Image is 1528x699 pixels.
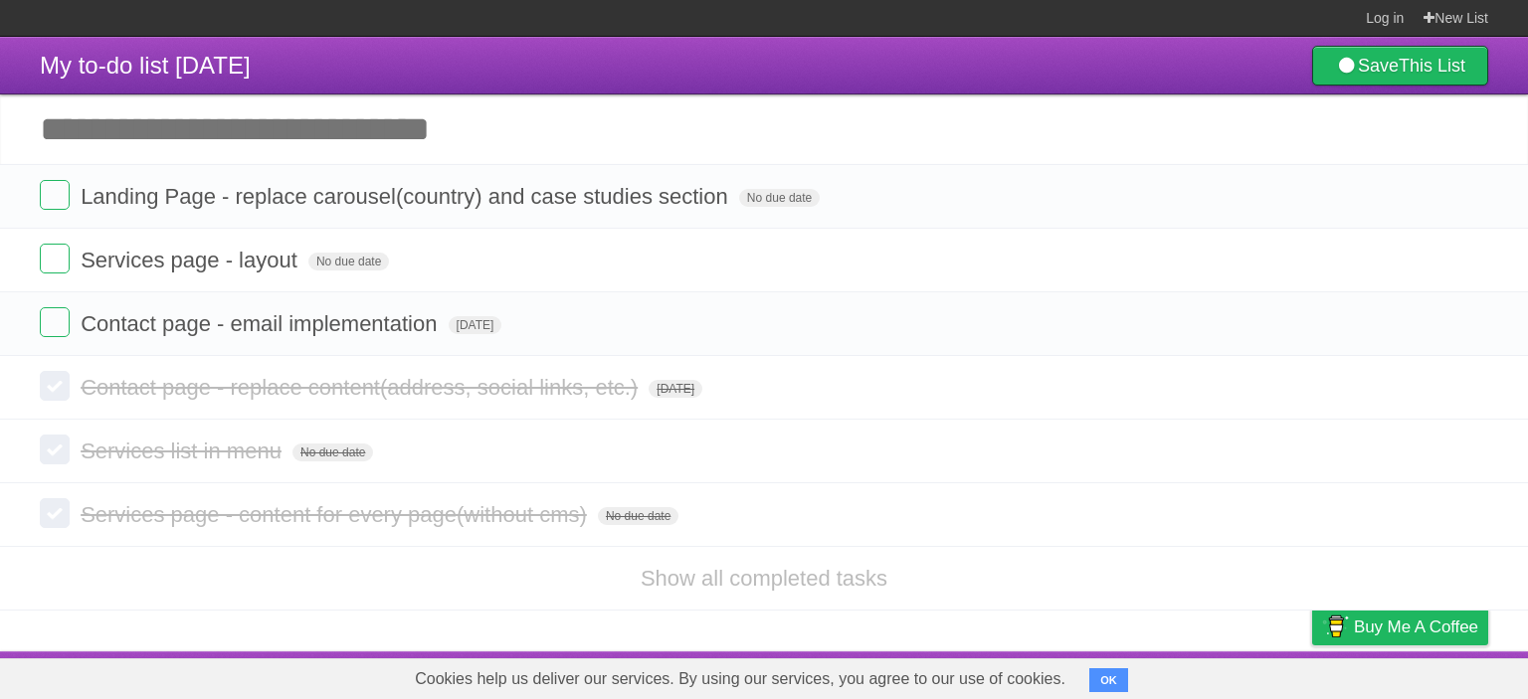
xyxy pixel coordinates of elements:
label: Done [40,307,70,337]
span: Contact page - email implementation [81,311,442,336]
span: [DATE] [449,316,502,334]
span: No due date [292,443,373,461]
label: Done [40,371,70,401]
span: Buy me a coffee [1354,610,1478,644]
a: Suggest a feature [1363,656,1488,694]
span: Landing Page - replace carousel(country) and case studies section [81,184,733,209]
a: Privacy [1286,656,1338,694]
span: No due date [739,189,820,207]
span: Contact page - replace content(address, social links, etc.) [81,375,643,400]
a: About [1048,656,1089,694]
span: No due date [598,507,678,525]
a: Show all completed tasks [641,566,887,591]
span: [DATE] [649,380,702,398]
b: This List [1399,56,1465,76]
button: OK [1089,668,1128,692]
span: My to-do list [DATE] [40,52,251,79]
label: Done [40,498,70,528]
img: Buy me a coffee [1322,610,1349,643]
label: Done [40,435,70,464]
a: Developers [1113,656,1194,694]
a: Terms [1219,656,1262,694]
span: Cookies help us deliver our services. By using our services, you agree to our use of cookies. [395,659,1085,699]
a: Buy me a coffee [1312,609,1488,645]
a: SaveThis List [1312,46,1488,86]
label: Done [40,244,70,273]
label: Done [40,180,70,210]
span: Services page - content for every page(without cms) [81,502,592,527]
span: Services page - layout [81,248,302,272]
span: Services list in menu [81,438,286,463]
span: No due date [308,253,389,270]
